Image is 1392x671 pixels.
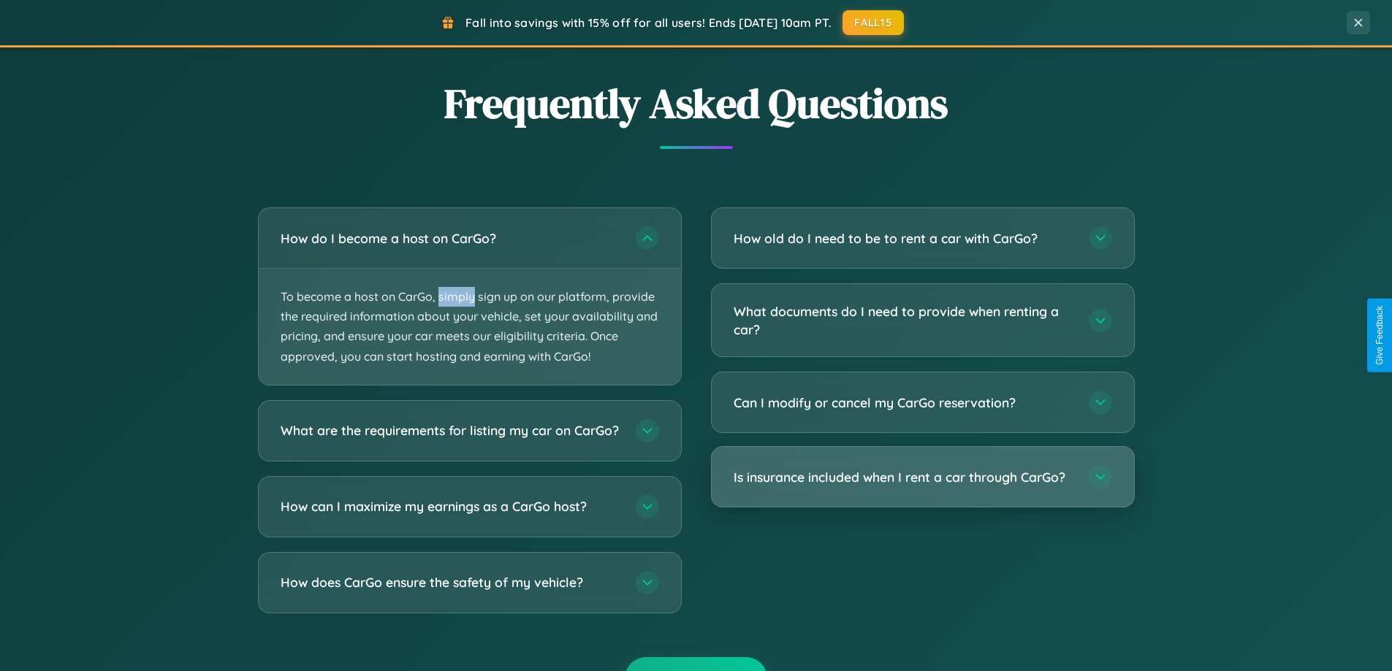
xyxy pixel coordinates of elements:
[843,10,904,35] button: FALL15
[281,229,621,248] h3: How do I become a host on CarGo?
[734,229,1074,248] h3: How old do I need to be to rent a car with CarGo?
[734,468,1074,486] h3: Is insurance included when I rent a car through CarGo?
[734,394,1074,412] h3: Can I modify or cancel my CarGo reservation?
[258,75,1135,131] h2: Frequently Asked Questions
[281,421,621,440] h3: What are the requirements for listing my car on CarGo?
[1374,306,1385,365] div: Give Feedback
[465,15,832,30] span: Fall into savings with 15% off for all users! Ends [DATE] 10am PT.
[281,497,621,515] h3: How can I maximize my earnings as a CarGo host?
[281,573,621,591] h3: How does CarGo ensure the safety of my vehicle?
[734,302,1074,338] h3: What documents do I need to provide when renting a car?
[259,269,681,385] p: To become a host on CarGo, simply sign up on our platform, provide the required information about...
